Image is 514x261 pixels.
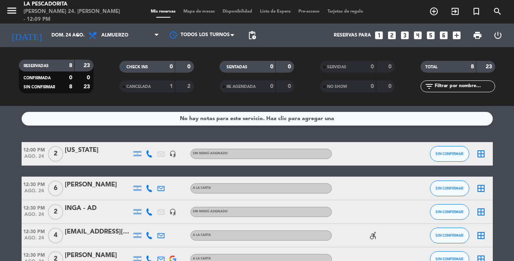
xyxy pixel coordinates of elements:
span: pending_actions [247,31,257,40]
span: 6 [48,181,63,196]
strong: 0 [270,64,273,69]
div: [US_STATE] [65,145,132,155]
i: headset_mic [169,208,176,215]
i: add_box [452,30,462,40]
span: Mis reservas [147,9,179,14]
strong: 8 [69,63,72,68]
span: Lista de Espera [256,9,294,14]
i: exit_to_app [450,7,460,16]
button: SIN CONFIRMAR [430,204,469,220]
span: RE AGENDADA [227,85,256,89]
div: La Pescadorita [24,0,123,8]
span: CONFIRMADA [24,76,51,80]
span: A LA CARTA [193,257,211,260]
span: SIN CONFIRMAR [435,233,463,237]
span: 4 [48,228,63,243]
span: NO SHOW [327,85,347,89]
button: SIN CONFIRMAR [430,146,469,162]
strong: 0 [388,64,393,69]
span: Mapa de mesas [179,9,219,14]
i: turned_in_not [472,7,481,16]
div: No hay notas para este servicio. Haz clic para agregar una [180,114,334,123]
span: Sin menú asignado [193,210,228,213]
span: SIN CONFIRMAR [435,257,463,261]
span: ago. 24 [22,235,47,245]
span: Tarjetas de regalo [324,9,367,14]
i: looks_3 [400,30,410,40]
i: border_all [476,149,486,159]
strong: 0 [187,64,192,69]
strong: 23 [486,64,494,69]
i: border_all [476,207,486,217]
span: ago. 24 [22,188,47,197]
strong: 0 [288,84,293,89]
span: Reservas para [334,33,371,38]
span: 12:30 PM [22,179,47,188]
span: 12:30 PM [22,250,47,259]
strong: 0 [270,84,273,89]
div: [PERSON_NAME] [65,250,132,261]
strong: 0 [288,64,293,69]
span: Disponibilidad [219,9,256,14]
span: ago. 24 [22,212,47,221]
i: arrow_drop_down [73,31,82,40]
i: accessible_forward [368,231,378,240]
span: 12:30 PM [22,203,47,212]
i: looks_5 [426,30,436,40]
span: SIN CONFIRMAR [435,151,463,156]
span: SENTADAS [227,65,247,69]
i: power_settings_new [493,31,503,40]
button: menu [6,5,18,19]
div: LOG OUT [488,24,508,47]
span: ago. 24 [22,154,47,163]
span: A LA CARTA [193,234,211,237]
span: CANCELADA [126,85,151,89]
i: [DATE] [6,27,48,44]
div: INGA - AD [65,203,132,214]
span: SERVIDAS [327,65,346,69]
strong: 8 [471,64,474,69]
strong: 0 [170,64,173,69]
strong: 23 [84,63,91,68]
i: filter_list [424,82,434,91]
strong: 8 [69,84,72,89]
span: RESERVADAS [24,64,49,68]
strong: 0 [87,75,91,80]
i: looks_4 [413,30,423,40]
input: Filtrar por nombre... [434,82,495,91]
i: looks_one [374,30,384,40]
span: Almuerzo [101,33,128,38]
strong: 0 [371,84,374,89]
button: SIN CONFIRMAR [430,181,469,196]
strong: 23 [84,84,91,89]
div: [PERSON_NAME] 24. [PERSON_NAME] - 12:09 PM [24,8,123,23]
i: border_all [476,231,486,240]
i: search [493,7,502,16]
span: 2 [48,146,63,162]
i: add_circle_outline [429,7,439,16]
span: A LA CARTA [193,186,211,190]
span: SIN CONFIRMAR [24,85,55,89]
span: SIN CONFIRMAR [435,210,463,214]
div: [EMAIL_ADDRESS][DOMAIN_NAME] [65,227,132,237]
i: border_all [476,184,486,193]
span: 2 [48,204,63,220]
span: 12:00 PM [22,145,47,154]
strong: 2 [187,84,192,89]
button: SIN CONFIRMAR [430,228,469,243]
i: looks_6 [439,30,449,40]
span: TOTAL [425,65,437,69]
strong: 0 [371,64,374,69]
span: SIN CONFIRMAR [435,186,463,190]
i: headset_mic [169,150,176,157]
strong: 0 [388,84,393,89]
strong: 0 [69,75,72,80]
i: looks_two [387,30,397,40]
span: Sin menú asignado [193,152,228,155]
span: print [473,31,482,40]
span: CHECK INS [126,65,148,69]
div: [PERSON_NAME] [65,180,132,190]
i: menu [6,5,18,16]
span: 12:30 PM [22,226,47,235]
span: Pre-acceso [294,9,324,14]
